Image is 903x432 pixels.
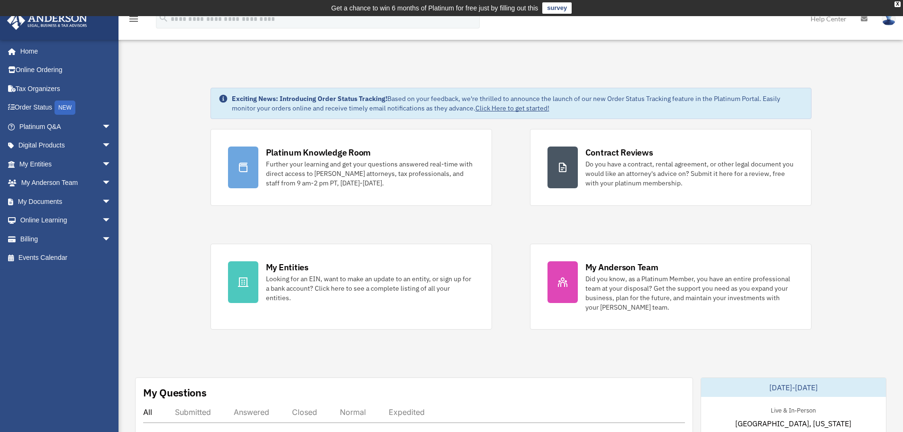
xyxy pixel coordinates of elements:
[7,248,126,267] a: Events Calendar
[102,230,121,249] span: arrow_drop_down
[585,147,653,158] div: Contract Reviews
[232,94,387,103] strong: Exciting News: Introducing Order Status Tracking!
[143,407,152,417] div: All
[530,244,812,330] a: My Anderson Team Did you know, as a Platinum Member, you have an entire professional team at your...
[102,211,121,230] span: arrow_drop_down
[232,94,803,113] div: Based on your feedback, we're thrilled to announce the launch of our new Order Status Tracking fe...
[102,136,121,156] span: arrow_drop_down
[585,159,794,188] div: Do you have a contract, rental agreement, or other legal document you would like an attorney's ad...
[340,407,366,417] div: Normal
[542,2,572,14] a: survey
[234,407,269,417] div: Answered
[55,101,75,115] div: NEW
[701,378,886,397] div: [DATE]-[DATE]
[102,155,121,174] span: arrow_drop_down
[7,98,126,118] a: Order StatusNEW
[128,17,139,25] a: menu
[7,136,126,155] a: Digital Productsarrow_drop_down
[4,11,90,30] img: Anderson Advisors Platinum Portal
[102,192,121,211] span: arrow_drop_down
[894,1,901,7] div: close
[530,129,812,206] a: Contract Reviews Do you have a contract, rental agreement, or other legal document you would like...
[210,129,492,206] a: Platinum Knowledge Room Further your learning and get your questions answered real-time with dire...
[7,42,121,61] a: Home
[102,174,121,193] span: arrow_drop_down
[331,2,538,14] div: Get a chance to win 6 months of Platinum for free just by filling out this
[7,192,126,211] a: My Documentsarrow_drop_down
[102,117,121,137] span: arrow_drop_down
[7,230,126,248] a: Billingarrow_drop_down
[7,117,126,136] a: Platinum Q&Aarrow_drop_down
[143,386,207,400] div: My Questions
[735,418,851,429] span: [GEOGRAPHIC_DATA], [US_STATE]
[389,407,425,417] div: Expedited
[292,407,317,417] div: Closed
[7,174,126,193] a: My Anderson Teamarrow_drop_down
[266,159,474,188] div: Further your learning and get your questions answered real-time with direct access to [PERSON_NAM...
[585,261,658,273] div: My Anderson Team
[882,12,896,26] img: User Pic
[7,155,126,174] a: My Entitiesarrow_drop_down
[763,404,823,414] div: Live & In-Person
[128,13,139,25] i: menu
[585,274,794,312] div: Did you know, as a Platinum Member, you have an entire professional team at your disposal? Get th...
[7,79,126,98] a: Tax Organizers
[175,407,211,417] div: Submitted
[475,104,549,112] a: Click Here to get started!
[7,61,126,80] a: Online Ordering
[266,274,474,303] div: Looking for an EIN, want to make an update to an entity, or sign up for a bank account? Click her...
[266,147,371,158] div: Platinum Knowledge Room
[158,13,169,23] i: search
[7,211,126,230] a: Online Learningarrow_drop_down
[210,244,492,330] a: My Entities Looking for an EIN, want to make an update to an entity, or sign up for a bank accoun...
[266,261,309,273] div: My Entities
